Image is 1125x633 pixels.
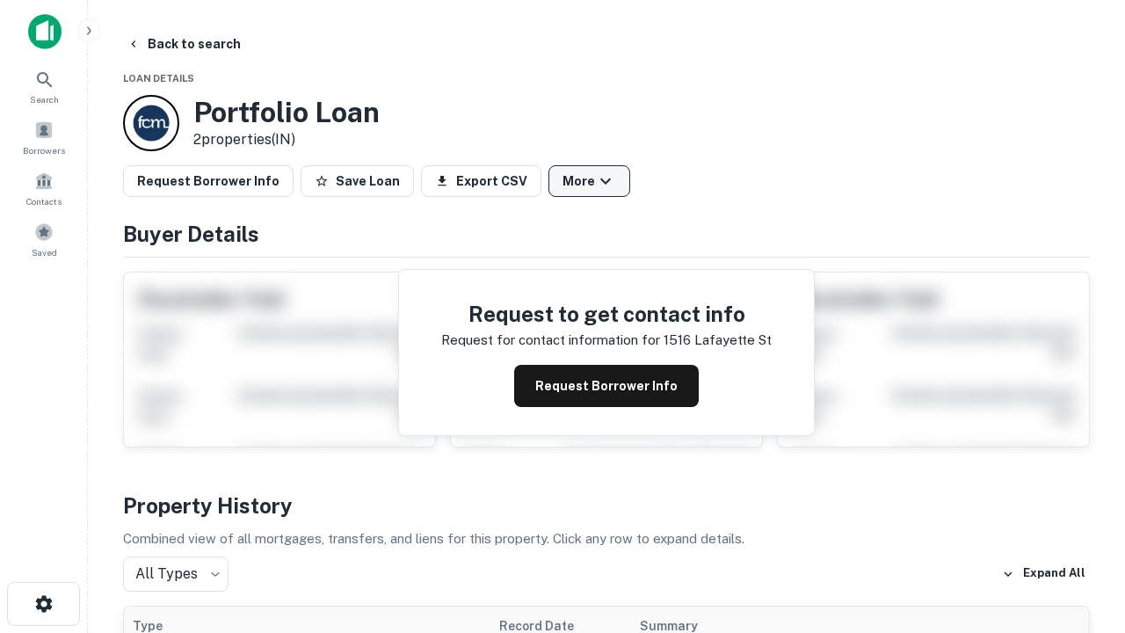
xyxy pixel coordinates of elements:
a: Search [5,62,83,110]
button: Expand All [998,561,1090,587]
h4: Buyer Details [123,218,1090,250]
button: Back to search [120,28,248,60]
p: Combined view of all mortgages, transfers, and liens for this property. Click any row to expand d... [123,528,1090,549]
h4: Request to get contact info [441,298,772,330]
a: Saved [5,215,83,263]
div: All Types [123,557,229,592]
p: 1516 lafayette st [664,330,772,351]
span: Contacts [26,194,62,208]
span: Search [30,92,59,106]
button: Request Borrower Info [514,365,699,407]
img: capitalize-icon.png [28,14,62,49]
button: Export CSV [421,165,541,197]
a: Borrowers [5,113,83,161]
p: 2 properties (IN) [193,129,380,150]
button: Save Loan [301,165,414,197]
span: Saved [32,245,57,259]
iframe: Chat Widget [1037,436,1125,520]
a: Contacts [5,164,83,212]
button: More [548,165,630,197]
h3: Portfolio Loan [193,96,380,129]
span: Borrowers [23,143,65,157]
h4: Property History [123,490,1090,521]
button: Request Borrower Info [123,165,294,197]
p: Request for contact information for [441,330,660,351]
span: Loan Details [123,73,194,84]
